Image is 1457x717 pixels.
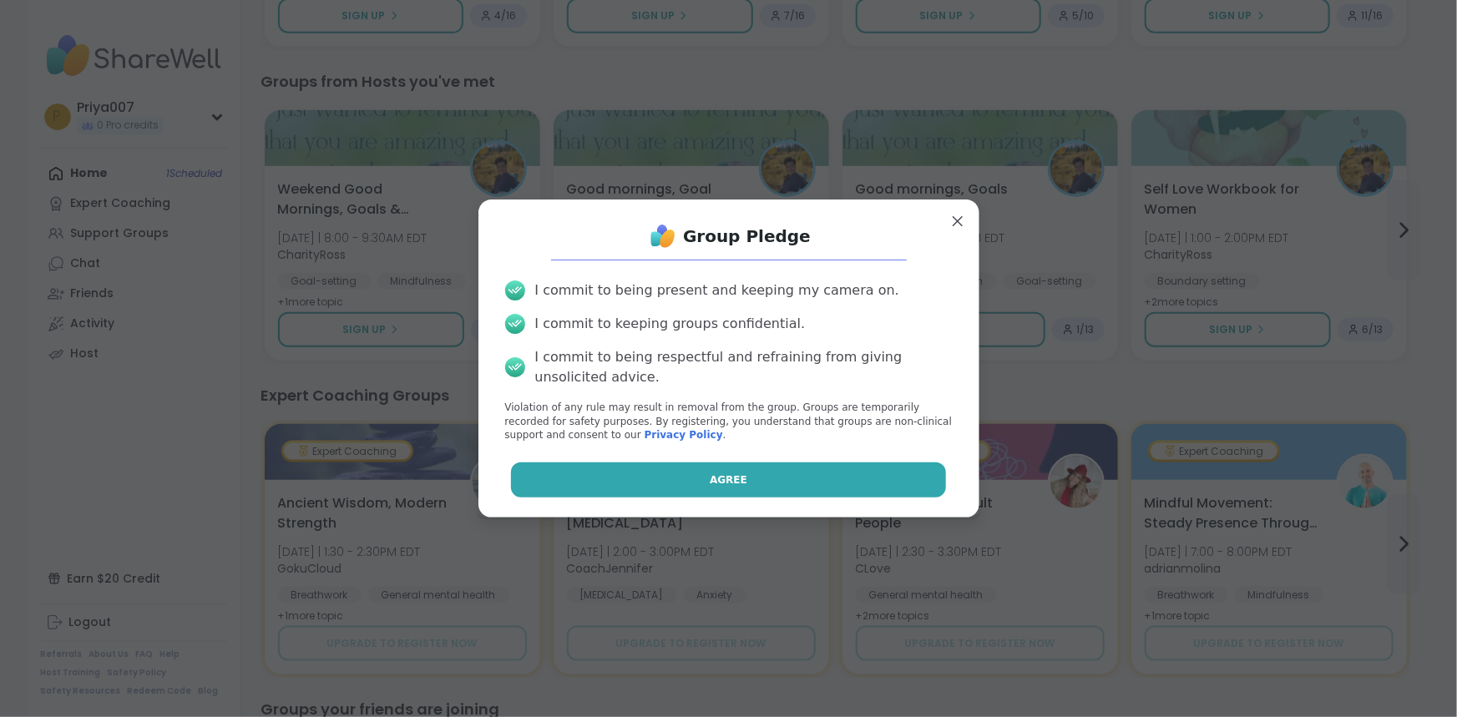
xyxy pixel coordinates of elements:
[505,401,953,442] p: Violation of any rule may result in removal from the group. Groups are temporarily recorded for s...
[683,225,811,248] h1: Group Pledge
[535,347,953,387] div: I commit to being respectful and refraining from giving unsolicited advice.
[535,314,806,334] div: I commit to keeping groups confidential.
[511,462,946,497] button: Agree
[710,472,747,487] span: Agree
[535,280,899,300] div: I commit to being present and keeping my camera on.
[645,429,723,441] a: Privacy Policy
[646,220,680,253] img: ShareWell Logo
